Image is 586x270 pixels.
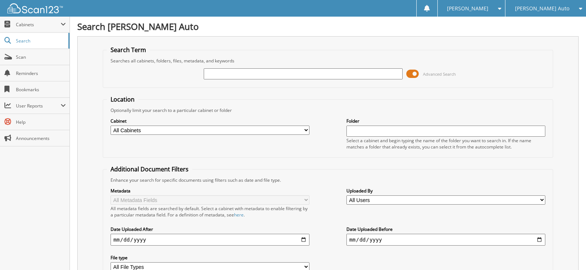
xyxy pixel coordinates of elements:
label: Date Uploaded Before [346,226,545,232]
div: Optionally limit your search to a particular cabinet or folder [107,107,549,113]
iframe: Chat Widget [549,235,586,270]
label: Date Uploaded After [111,226,309,232]
img: scan123-logo-white.svg [7,3,63,13]
legend: Location [107,95,138,103]
div: All metadata fields are searched by default. Select a cabinet with metadata to enable filtering b... [111,205,309,218]
div: Select a cabinet and begin typing the name of the folder you want to search in. If the name match... [346,137,545,150]
input: start [111,234,309,246]
legend: Search Term [107,46,150,54]
div: Enhance your search for specific documents using filters such as date and file type. [107,177,549,183]
label: Metadata [111,188,309,194]
label: Uploaded By [346,188,545,194]
h1: Search [PERSON_NAME] Auto [77,20,579,33]
span: User Reports [16,103,61,109]
span: Scan [16,54,66,60]
span: Search [16,38,65,44]
span: Help [16,119,66,125]
label: Folder [346,118,545,124]
span: Reminders [16,70,66,76]
span: [PERSON_NAME] [447,6,488,11]
legend: Additional Document Filters [107,165,192,173]
label: File type [111,254,309,261]
span: Announcements [16,135,66,141]
a: here [234,212,244,218]
input: end [346,234,545,246]
span: Bookmarks [16,86,66,93]
label: Cabinet [111,118,309,124]
span: [PERSON_NAME] Auto [515,6,569,11]
span: Cabinets [16,21,61,28]
span: Advanced Search [423,71,456,77]
div: Searches all cabinets, folders, files, metadata, and keywords [107,58,549,64]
